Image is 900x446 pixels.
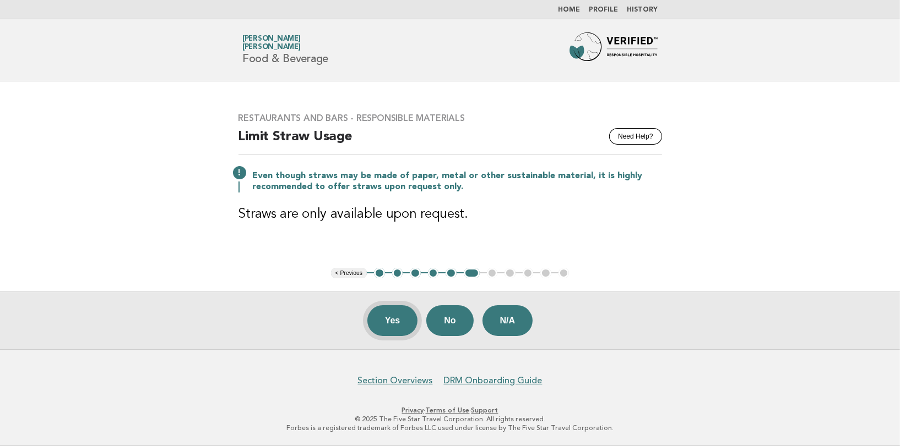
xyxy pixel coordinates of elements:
[426,406,470,414] a: Terms of Use
[426,305,473,336] button: No
[446,268,457,279] button: 5
[392,268,403,279] button: 2
[242,44,301,51] span: [PERSON_NAME]
[238,206,662,223] h3: Straws are only available upon request.
[113,415,787,423] p: © 2025 The Five Star Travel Corporation. All rights reserved.
[253,170,662,192] p: Even though straws may be made of paper, metal or other sustainable material, it is highly recomm...
[589,7,618,13] a: Profile
[410,268,421,279] button: 3
[242,35,301,51] a: [PERSON_NAME][PERSON_NAME]
[471,406,498,414] a: Support
[570,32,658,68] img: Forbes Travel Guide
[113,423,787,432] p: Forbes is a registered trademark of Forbes LLC used under license by The Five Star Travel Corpora...
[367,305,418,336] button: Yes
[242,36,328,64] h1: Food & Beverage
[402,406,424,414] a: Privacy
[428,268,439,279] button: 4
[627,7,658,13] a: History
[374,268,385,279] button: 1
[238,128,662,155] h2: Limit Straw Usage
[358,375,433,386] a: Section Overviews
[113,406,787,415] p: · ·
[558,7,580,13] a: Home
[482,305,533,336] button: N/A
[238,113,662,124] h3: Restaurants and Bars - Responsible Materials
[444,375,543,386] a: DRM Onboarding Guide
[609,128,662,145] button: Need Help?
[464,268,480,279] button: 6
[331,268,367,279] button: < Previous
